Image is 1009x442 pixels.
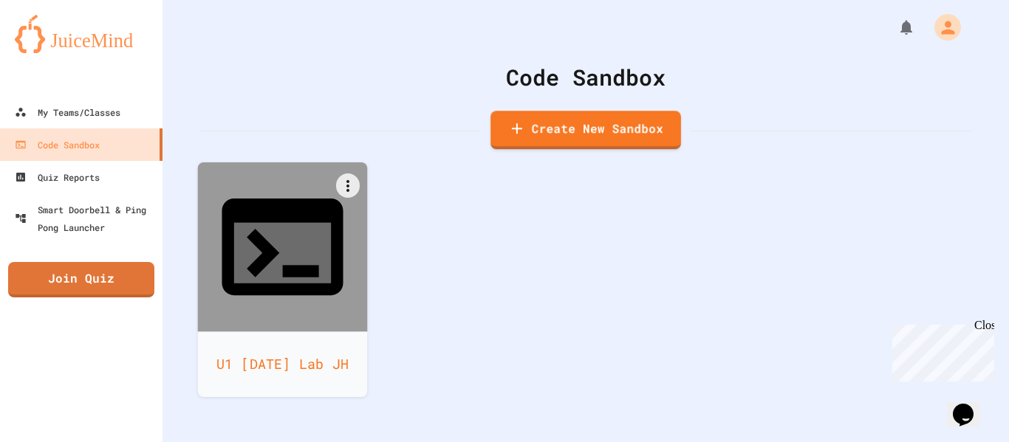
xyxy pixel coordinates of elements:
[6,6,102,94] div: Chat with us now!Close
[947,383,994,427] iframe: chat widget
[15,15,148,53] img: logo-orange.svg
[15,168,100,186] div: Quiz Reports
[199,61,972,94] div: Code Sandbox
[490,111,681,149] a: Create New Sandbox
[886,319,994,381] iframe: chat widget
[870,15,919,40] div: My Notifications
[15,136,100,153] div: Code Sandbox
[198,162,368,397] a: U1 [DATE] Lab JH
[15,103,120,121] div: My Teams/Classes
[919,10,965,44] div: My Account
[8,262,154,297] a: Join Quiz
[198,331,368,397] div: U1 [DATE] Lab JH
[15,201,157,236] div: Smart Doorbell & Ping Pong Launcher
